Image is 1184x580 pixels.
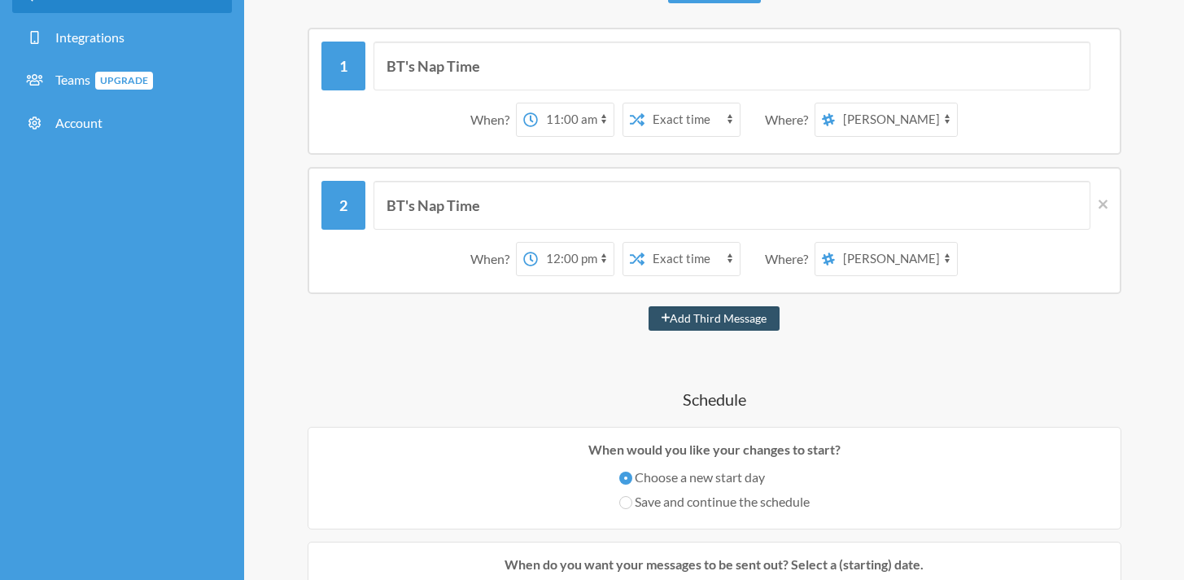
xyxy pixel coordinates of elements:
input: Choose a new start day [619,472,632,485]
span: Teams [55,72,153,87]
input: Message [374,181,1090,230]
label: Choose a new start day [619,468,810,487]
div: Where? [765,242,815,276]
div: Where? [765,103,815,137]
button: Add Third Message [649,306,780,331]
p: When do you want your messages to be sent out? Select a (starting) date. [321,555,1108,574]
span: Upgrade [95,72,153,90]
div: When? [470,242,516,276]
p: When would you like your changes to start? [321,440,1108,459]
input: Save and continue the schedule [619,496,632,509]
span: Account [55,115,103,130]
label: Save and continue the schedule [619,492,810,512]
a: Account [12,105,232,141]
input: Message [374,42,1090,90]
h4: Schedule [277,388,1151,411]
a: TeamsUpgrade [12,62,232,99]
a: Integrations [12,20,232,55]
span: Integrations [55,29,125,45]
div: When? [470,103,516,137]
